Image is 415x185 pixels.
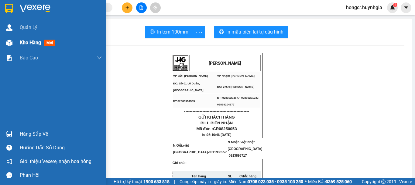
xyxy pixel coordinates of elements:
img: solution-icon [6,55,12,61]
span: printer [150,29,155,35]
span: 1 [394,3,396,7]
span: ĐC: 275H [PERSON_NAME] [217,85,254,88]
span: - [208,150,227,154]
button: plus [122,2,132,13]
div: Cam Ranh [5,5,67,12]
img: icon-new-feature [390,5,395,10]
span: | [174,178,175,185]
button: aim [150,2,161,13]
span: Hỗ trợ kỹ thuật: [114,178,170,185]
span: plus [125,5,129,10]
span: CR08250053 [213,126,237,131]
sup: 1 [393,3,397,7]
div: [PERSON_NAME] [71,5,133,19]
img: warehouse-icon [6,24,12,31]
span: ĐT:02583954555 [173,100,195,103]
strong: Cước hàng [239,174,256,178]
span: 08:16:46 [DATE] [207,133,232,137]
div: Hàng sắp về [20,130,102,139]
span: GỬI KHÁCH HÀNG [198,115,235,119]
span: down [97,55,102,60]
span: aim [153,5,157,10]
span: In mẫu biên lai tự cấu hình [226,28,283,36]
div: 0911933557 [5,27,67,36]
span: Miền Nam [228,178,303,185]
span: Ghi chú : [173,161,187,169]
span: mới [44,40,55,46]
span: VP Gửi: [PERSON_NAME] [173,74,208,77]
span: N.Gửi: [173,144,227,154]
span: notification [6,158,12,164]
strong: 0708 023 035 - 0935 103 250 [248,179,303,184]
span: Mã đơn : [196,126,237,131]
button: printerIn mẫu biên lai tự cấu hình [214,26,288,38]
span: Nhận: [71,5,86,12]
span: In : [202,133,232,137]
span: BILL BIÊN NHẬN [201,121,233,125]
span: file-add [139,5,143,10]
strong: [PERSON_NAME] [209,61,241,66]
button: file-add [136,2,147,13]
div: Phản hồi [20,171,102,180]
span: 0911933557 [209,150,227,154]
span: ⚪️ [305,180,307,183]
img: logo [173,55,188,71]
div: Hướng dẫn sử dụng [20,143,102,152]
img: logo-vxr [5,4,13,13]
strong: SL [228,174,232,178]
strong: 0369 525 060 [326,179,352,184]
div: việt nhật [GEOGRAPHIC_DATA] [71,19,133,34]
span: VP Nhận: [PERSON_NAME] [217,74,255,77]
span: 0913896717 [229,154,247,157]
button: caret-down [401,2,411,13]
span: Quản Lý [20,23,37,31]
span: Cung cấp máy in - giấy in: [180,178,227,185]
div: 0913896717 [71,34,133,42]
button: more [193,26,205,38]
span: question-circle [6,145,12,151]
span: caret-down [403,5,409,10]
strong: 1900 633 818 [143,179,170,184]
span: N.Nhận: [228,140,262,157]
span: message [6,172,12,178]
span: Giới thiệu Vexere, nhận hoa hồng [20,158,91,165]
span: copyright [381,180,386,184]
span: | [356,178,357,185]
span: hongcr.huynhgia [341,4,387,11]
img: warehouse-icon [6,40,12,46]
button: printerIn tem 100mm [145,26,193,38]
span: printer [219,29,224,35]
span: Kho hàng [20,40,41,45]
strong: Tên hàng [192,174,206,178]
span: Báo cáo [20,54,38,62]
span: more [193,28,205,36]
img: warehouse-icon [6,131,12,137]
div: việt [GEOGRAPHIC_DATA] [5,12,67,27]
span: việt nhật [GEOGRAPHIC_DATA] - [228,140,262,157]
span: ĐT: 02839204577, 02839201727, 02839204577 [217,96,259,106]
span: ĐC: Số 01 Lê Duẩn, [GEOGRAPHIC_DATA] [173,82,204,92]
span: Gửi: [5,6,15,12]
span: Miền Bắc [308,178,352,185]
span: ---------------------------------------------- [184,109,249,114]
span: In tem 100mm [157,28,188,36]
